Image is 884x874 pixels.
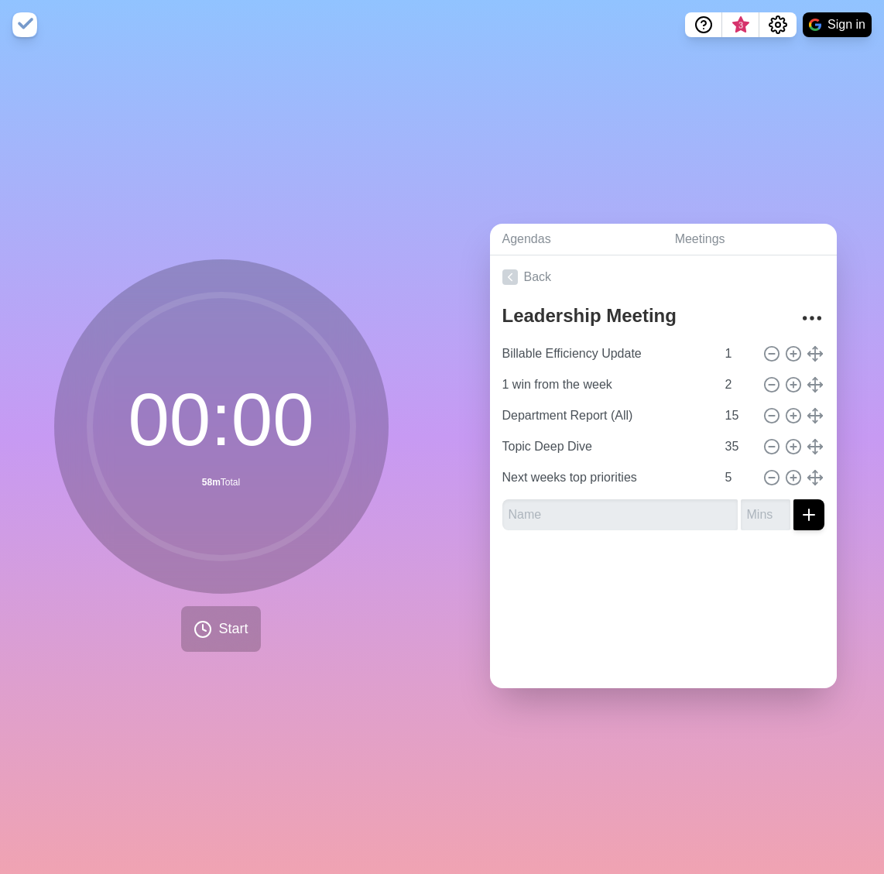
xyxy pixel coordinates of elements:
[496,400,716,431] input: Name
[719,462,756,493] input: Mins
[803,12,872,37] button: Sign in
[502,499,738,530] input: Name
[490,255,837,299] a: Back
[719,369,756,400] input: Mins
[496,462,716,493] input: Name
[218,619,248,639] span: Start
[496,369,716,400] input: Name
[719,400,756,431] input: Mins
[741,499,790,530] input: Mins
[735,19,747,32] span: 3
[719,431,756,462] input: Mins
[490,224,663,255] a: Agendas
[722,12,759,37] button: What’s new
[809,19,821,31] img: google logo
[685,12,722,37] button: Help
[759,12,797,37] button: Settings
[719,338,756,369] input: Mins
[496,431,716,462] input: Name
[12,12,37,37] img: timeblocks logo
[181,606,260,652] button: Start
[496,338,716,369] input: Name
[797,303,827,334] button: More
[663,224,837,255] a: Meetings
